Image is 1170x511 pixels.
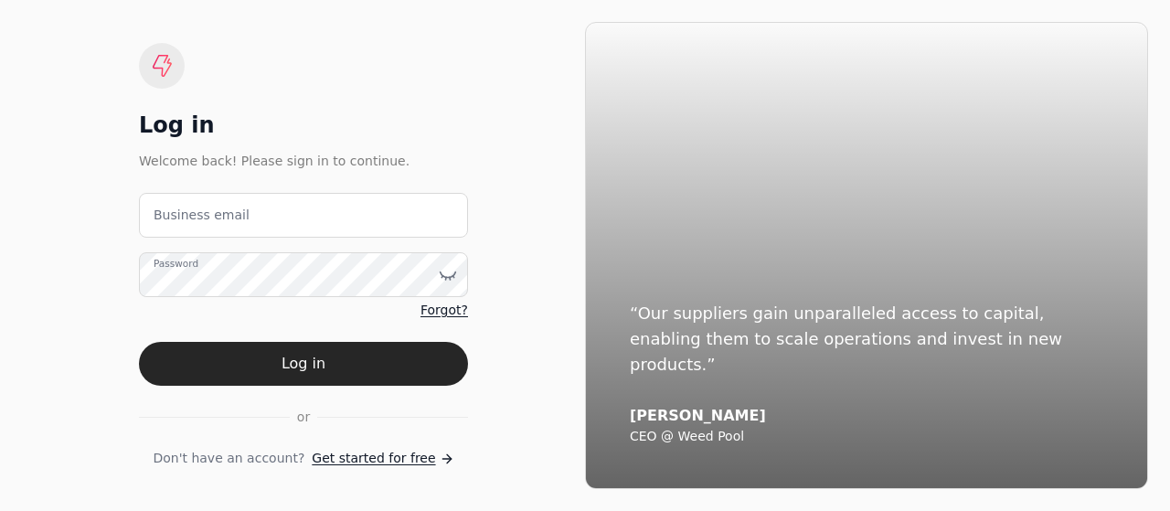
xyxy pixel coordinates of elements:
[630,301,1103,378] div: “Our suppliers gain unparalleled access to capital, enabling them to scale operations and invest ...
[630,407,1103,425] div: [PERSON_NAME]
[630,429,1103,445] div: CEO @ Weed Pool
[420,301,468,320] a: Forgot?
[139,151,468,171] div: Welcome back! Please sign in to continue.
[154,206,250,225] label: Business email
[139,342,468,386] button: Log in
[312,449,453,468] a: Get started for free
[297,408,310,427] span: or
[312,449,435,468] span: Get started for free
[153,449,304,468] span: Don't have an account?
[154,257,198,271] label: Password
[139,111,468,140] div: Log in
